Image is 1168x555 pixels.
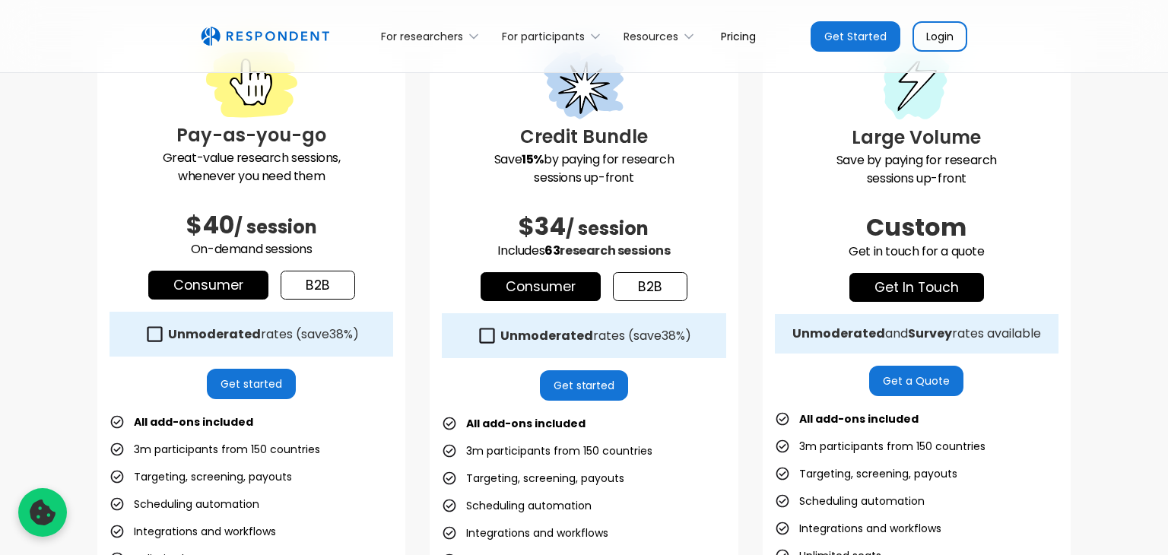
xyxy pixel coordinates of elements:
[811,21,900,52] a: Get Started
[207,369,296,399] a: Get started
[615,18,709,54] div: Resources
[109,439,320,460] li: 3m participants from 150 countries
[442,123,725,151] h3: Credit Bundle
[544,242,560,259] span: 63
[134,414,253,430] strong: All add-ons included
[775,436,985,457] li: 3m participants from 150 countries
[624,29,678,44] div: Resources
[566,216,649,241] span: / session
[500,327,593,344] strong: Unmoderated
[148,271,268,300] a: Consumer
[866,210,966,244] span: Custom
[849,273,984,302] a: get in touch
[373,18,494,54] div: For researchers
[540,370,629,401] a: Get started
[109,122,393,149] h3: Pay-as-you-go
[775,151,1058,188] p: Save by paying for research sessions up-front
[500,328,691,344] div: rates (save )
[494,18,615,54] div: For participants
[662,327,685,344] span: 38%
[442,151,725,187] p: Save by paying for research sessions up-front
[109,521,276,542] li: Integrations and workflows
[912,21,967,52] a: Login
[381,29,463,44] div: For researchers
[201,27,329,46] img: Untitled UI logotext
[775,243,1058,261] p: Get in touch for a quote
[201,27,329,46] a: home
[792,326,1041,341] div: and rates available
[519,209,566,243] span: $34
[442,522,608,544] li: Integrations and workflows
[799,411,919,427] strong: All add-ons included
[792,325,885,342] strong: Unmoderated
[481,272,601,301] a: Consumer
[329,325,353,343] span: 38%
[109,240,393,258] p: On-demand sessions
[709,18,768,54] a: Pricing
[109,466,292,487] li: Targeting, screening, payouts
[281,271,355,300] a: b2b
[908,325,952,342] strong: Survey
[775,518,941,539] li: Integrations and workflows
[613,272,687,301] a: b2b
[522,151,544,168] strong: 15%
[869,366,963,396] a: Get a Quote
[109,149,393,186] p: Great-value research sessions, whenever you need them
[109,493,259,515] li: Scheduling automation
[442,242,725,260] p: Includes
[442,495,592,516] li: Scheduling automation
[168,327,359,342] div: rates (save )
[234,214,317,239] span: / session
[560,242,670,259] span: research sessions
[775,463,957,484] li: Targeting, screening, payouts
[775,124,1058,151] h3: Large Volume
[466,416,586,431] strong: All add-ons included
[186,208,234,242] span: $40
[442,440,652,461] li: 3m participants from 150 countries
[775,490,925,512] li: Scheduling automation
[502,29,585,44] div: For participants
[442,468,624,489] li: Targeting, screening, payouts
[168,325,261,343] strong: Unmoderated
